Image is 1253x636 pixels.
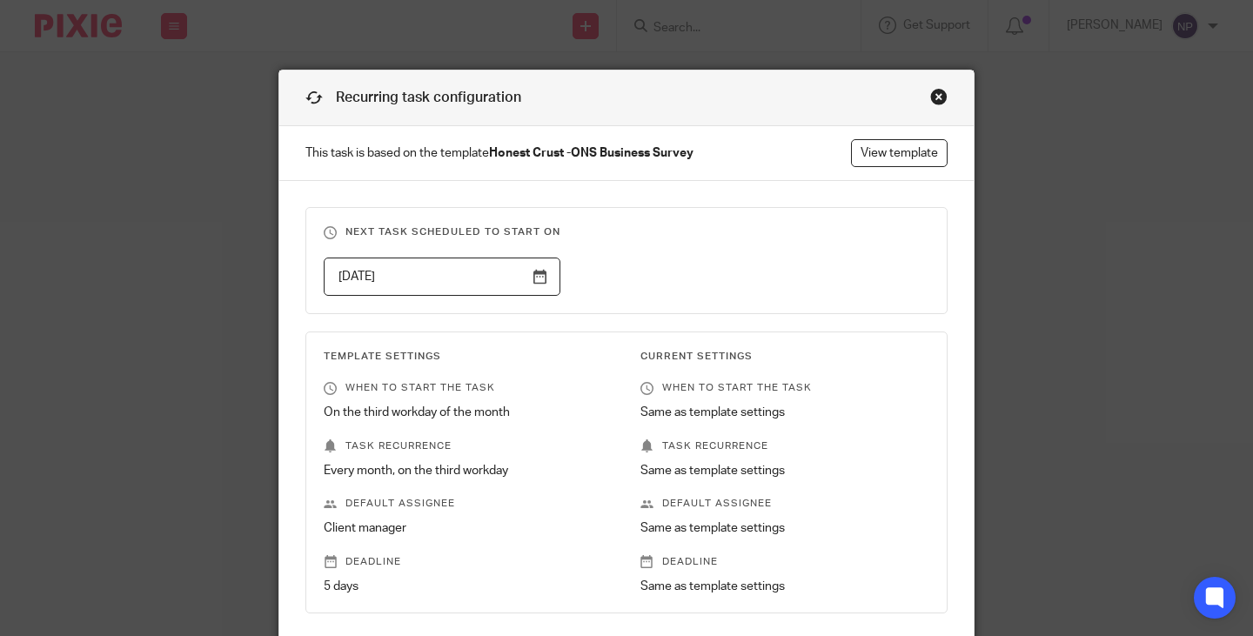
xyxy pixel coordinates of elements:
[324,439,613,453] p: Task recurrence
[640,578,929,595] p: Same as template settings
[324,350,613,364] h3: Template Settings
[305,88,521,108] h1: Recurring task configuration
[324,519,613,537] p: Client manager
[640,439,929,453] p: Task recurrence
[640,519,929,537] p: Same as template settings
[851,139,948,167] a: View template
[324,225,929,239] h3: Next task scheduled to start on
[324,555,613,569] p: Deadline
[324,462,613,479] p: Every month, on the third workday
[930,88,948,105] div: Close this dialog window
[324,578,613,595] p: 5 days
[640,404,929,421] p: Same as template settings
[640,381,929,395] p: When to start the task
[324,404,613,421] p: On the third workday of the month
[324,497,613,511] p: Default assignee
[640,555,929,569] p: Deadline
[489,147,694,159] strong: Honest Crust -ONS Business Survey
[640,462,929,479] p: Same as template settings
[305,144,694,162] span: This task is based on the template
[324,381,613,395] p: When to start the task
[640,497,929,511] p: Default assignee
[640,350,929,364] h3: Current Settings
